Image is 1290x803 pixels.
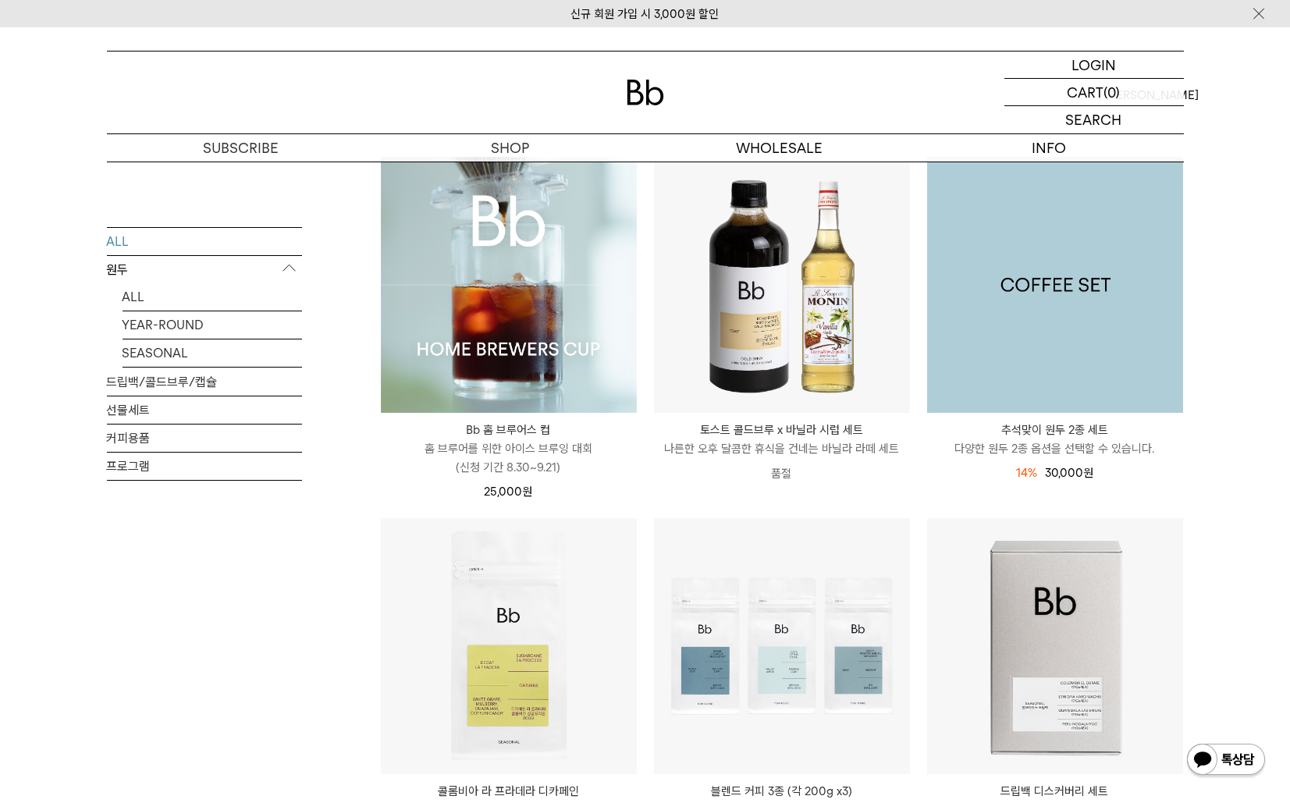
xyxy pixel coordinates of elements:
[927,421,1183,458] a: 추석맞이 원두 2종 세트 다양한 원두 2종 옵션을 선택할 수 있습니다.
[123,282,302,310] a: ALL
[927,518,1183,774] img: 드립백 디스커버리 세트
[381,421,637,439] p: Bb 홈 브루어스 컵
[654,458,910,489] p: 품절
[654,421,910,458] a: 토스트 콜드브루 x 바닐라 시럽 세트 나른한 오후 달콤한 휴식을 건네는 바닐라 라떼 세트
[927,157,1183,413] a: 추석맞이 원두 2종 세트
[1045,466,1093,480] span: 30,000
[485,485,533,499] span: 25,000
[654,518,910,774] img: 블렌드 커피 3종 (각 200g x3)
[107,368,302,395] a: 드립백/콜드브루/캡슐
[927,421,1183,439] p: 추석맞이 원두 2종 세트
[627,80,664,105] img: 로고
[654,421,910,439] p: 토스트 콜드브루 x 바닐라 시럽 세트
[381,518,637,774] img: 콜롬비아 라 프라데라 디카페인
[1066,106,1122,133] p: SEARCH
[654,782,910,801] a: 블렌드 커피 3종 (각 200g x3)
[123,311,302,338] a: YEAR-ROUND
[107,255,302,283] p: 원두
[654,439,910,458] p: 나른한 오후 달콤한 휴식을 건네는 바닐라 라떼 세트
[107,396,302,423] a: 선물세트
[381,439,637,477] p: 홈 브루어를 위한 아이스 브루잉 대회 (신청 기간 8.30~9.21)
[1083,466,1093,480] span: 원
[1016,464,1037,482] div: 14%
[523,485,533,499] span: 원
[645,134,915,162] p: WHOLESALE
[1004,79,1184,106] a: CART (0)
[107,134,376,162] a: SUBSCRIBE
[654,157,910,413] img: 토스트 콜드브루 x 바닐라 시럽 세트
[1068,79,1104,105] p: CART
[1004,52,1184,79] a: LOGIN
[927,439,1183,458] p: 다양한 원두 2종 옵션을 선택할 수 있습니다.
[915,134,1184,162] p: INFO
[107,452,302,479] a: 프로그램
[927,157,1183,413] img: 1000001199_add2_013.jpg
[1185,742,1267,780] img: 카카오톡 채널 1:1 채팅 버튼
[107,424,302,451] a: 커피용품
[927,782,1183,801] p: 드립백 디스커버리 세트
[376,134,645,162] a: SHOP
[1104,79,1121,105] p: (0)
[107,227,302,254] a: ALL
[381,782,637,801] p: 콜롬비아 라 프라데라 디카페인
[381,421,637,477] a: Bb 홈 브루어스 컵 홈 브루어를 위한 아이스 브루잉 대회(신청 기간 8.30~9.21)
[123,339,302,366] a: SEASONAL
[381,157,637,413] img: Bb 홈 브루어스 컵
[1071,52,1116,78] p: LOGIN
[571,7,720,21] a: 신규 회원 가입 시 3,000원 할인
